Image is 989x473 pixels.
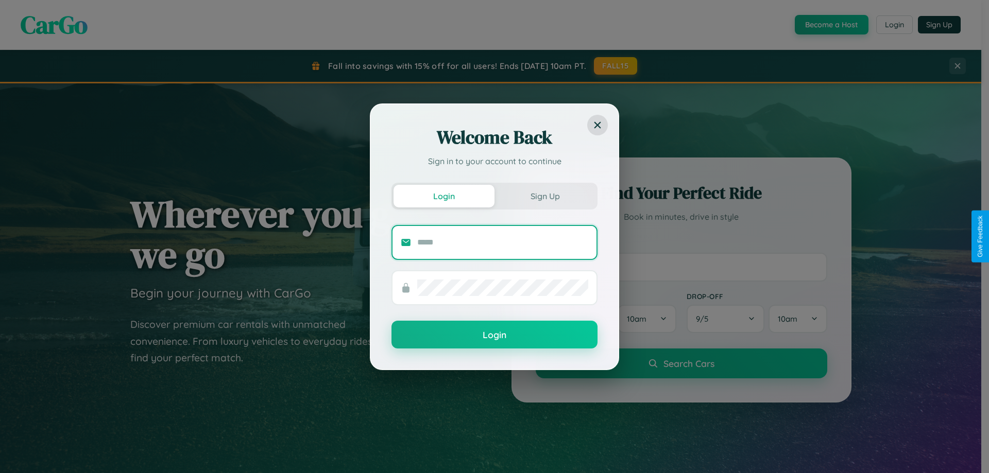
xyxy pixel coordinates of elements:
[391,155,598,167] p: Sign in to your account to continue
[494,185,595,207] button: Sign Up
[391,321,598,348] button: Login
[391,125,598,150] h2: Welcome Back
[977,216,984,257] div: Give Feedback
[394,185,494,207] button: Login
